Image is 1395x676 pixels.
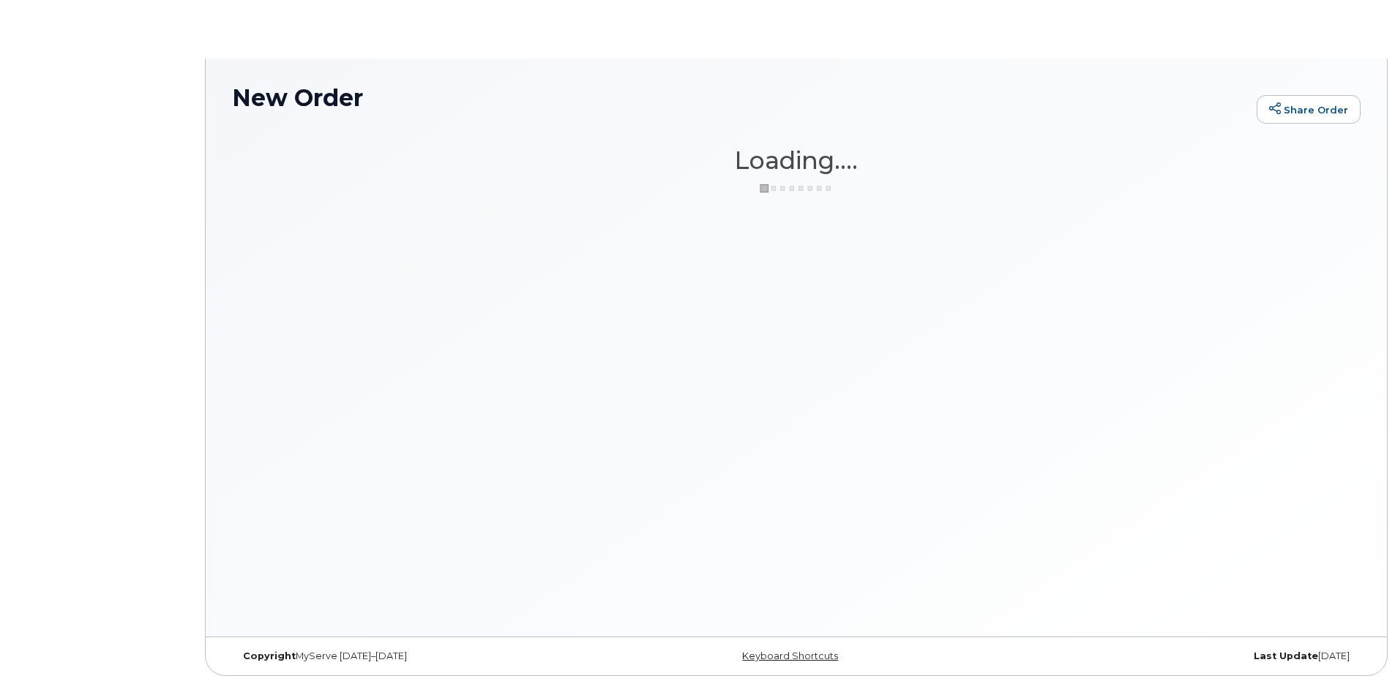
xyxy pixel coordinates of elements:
strong: Last Update [1254,650,1318,661]
strong: Copyright [243,650,296,661]
img: ajax-loader-3a6953c30dc77f0bf724df975f13086db4f4c1262e45940f03d1251963f1bf2e.gif [760,183,833,194]
a: Share Order [1257,95,1361,124]
div: [DATE] [984,650,1361,662]
h1: New Order [232,85,1249,110]
h1: Loading.... [232,147,1361,173]
div: MyServe [DATE]–[DATE] [232,650,608,662]
a: Keyboard Shortcuts [742,650,838,661]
